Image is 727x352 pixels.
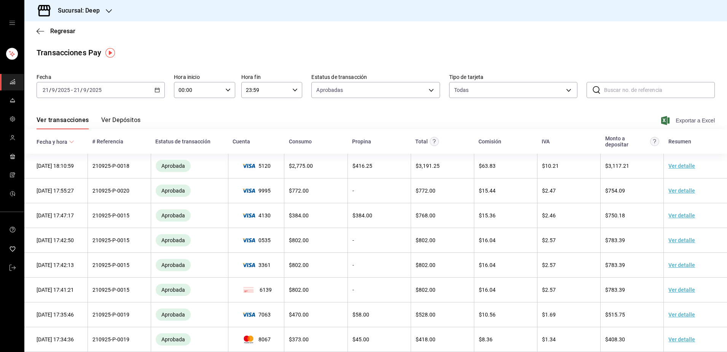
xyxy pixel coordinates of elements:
[289,163,313,169] span: $ 2,775.00
[73,87,80,93] input: --
[9,20,15,26] button: open drawer
[542,287,556,293] span: $ 2.57
[24,302,88,327] td: [DATE] 17:35:46
[416,212,435,219] span: $ 768.00
[668,262,695,268] a: Ver detalle
[88,228,151,253] td: 210925-P-0015
[289,262,309,268] span: $ 802.00
[542,163,559,169] span: $ 10.21
[233,285,280,294] span: 6139
[233,336,280,343] span: 8067
[24,178,88,203] td: [DATE] 17:55:27
[449,74,577,80] label: Tipo de tarjeta
[156,185,191,197] div: Transacciones cobradas de manera exitosa.
[352,336,369,342] span: $ 45.00
[650,137,659,146] svg: Este es el monto resultante del total pagado menos comisión e IVA. Esta será la parte que se depo...
[174,74,235,80] label: Hora inicio
[668,188,695,194] a: Ver detalle
[24,154,88,178] td: [DATE] 18:10:59
[605,163,629,169] span: $ 3,117.21
[49,87,51,93] span: /
[289,188,309,194] span: $ 772.00
[311,74,440,80] label: Estatus de transacción
[416,188,435,194] span: $ 772.00
[158,163,188,169] span: Aprobada
[668,312,695,318] a: Ver detalle
[352,312,369,318] span: $ 58.00
[604,82,715,98] input: Buscar no. de referencia
[37,139,67,145] div: Fecha y hora
[156,259,191,271] div: Transacciones cobradas de manera exitosa.
[233,163,280,169] span: 5120
[605,188,625,194] span: $ 754.09
[156,284,191,296] div: Transacciones cobradas de manera exitosa.
[241,74,303,80] label: Hora fin
[42,87,49,93] input: --
[289,287,309,293] span: $ 802.00
[605,262,625,268] span: $ 783.39
[88,203,151,228] td: 210925-P-0015
[663,116,715,125] span: Exportar a Excel
[156,234,191,246] div: Transacciones cobradas de manera exitosa.
[37,116,89,129] button: Ver transacciones
[416,312,435,318] span: $ 528.00
[24,327,88,352] td: [DATE] 17:34:36
[415,138,428,145] div: Total
[479,312,496,318] span: $ 10.56
[430,137,439,146] svg: Este monto equivale al total pagado por el comensal antes de aplicar Comisión e IVA.
[605,336,625,342] span: $ 408.30
[37,27,75,35] button: Regresar
[55,87,57,93] span: /
[156,160,191,172] div: Transacciones cobradas de manera exitosa.
[24,228,88,253] td: [DATE] 17:42:50
[24,203,88,228] td: [DATE] 17:47:17
[542,138,550,145] div: IVA
[88,178,151,203] td: 210925-P-0020
[668,212,695,219] a: Ver detalle
[71,87,73,93] span: -
[479,188,496,194] span: $ 15.44
[352,212,372,219] span: $ 384.00
[101,116,141,129] button: Ver Depósitos
[479,262,496,268] span: $ 16.04
[348,228,411,253] td: -
[57,87,70,93] input: ----
[605,312,625,318] span: $ 515.75
[51,87,55,93] input: --
[668,163,695,169] a: Ver detalle
[605,237,625,243] span: $ 783.39
[416,287,435,293] span: $ 802.00
[605,135,648,148] div: Monto a depositar
[158,237,188,243] span: Aprobada
[50,27,75,35] span: Regresar
[88,278,151,302] td: 210925-P-0015
[316,86,343,94] span: Aprobadas
[668,336,695,342] a: Ver detalle
[24,278,88,302] td: [DATE] 17:41:21
[542,212,556,219] span: $ 2.46
[542,312,556,318] span: $ 1.69
[155,138,210,145] div: Estatus de transacción
[89,87,102,93] input: ----
[479,336,493,342] span: $ 8.36
[233,138,250,145] div: Cuenta
[88,327,151,352] td: 210925-P-0019
[479,237,496,243] span: $ 16.04
[416,237,435,243] span: $ 802.00
[233,237,280,243] span: 0535
[158,287,188,293] span: Aprobada
[233,212,280,219] span: 4130
[668,138,691,145] div: Resumen
[233,262,280,268] span: 3361
[289,312,309,318] span: $ 470.00
[158,188,188,194] span: Aprobada
[416,262,435,268] span: $ 802.00
[478,138,501,145] div: Comisión
[87,87,89,93] span: /
[105,48,115,58] img: Tooltip marker
[37,47,101,58] div: Transacciones Pay
[605,212,625,219] span: $ 750.18
[289,138,312,145] div: Consumo
[416,163,440,169] span: $ 3,191.25
[37,74,165,80] label: Fecha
